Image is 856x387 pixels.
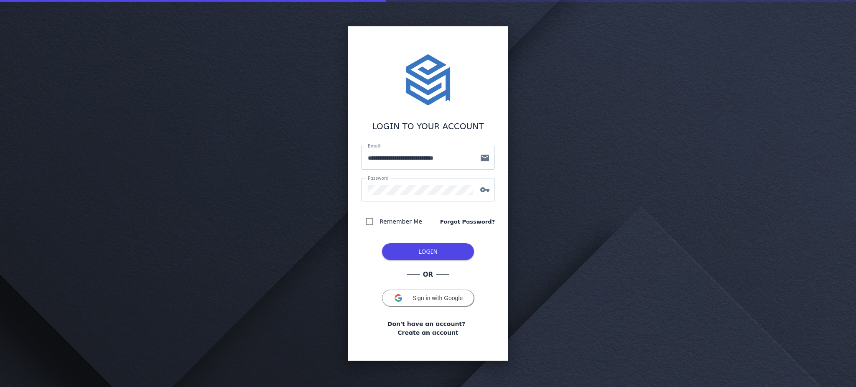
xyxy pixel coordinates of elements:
[368,176,389,181] mat-label: Password
[418,248,438,255] span: LOGIN
[382,290,474,306] button: Sign in with Google
[401,53,455,107] img: stacktome.svg
[368,144,380,149] mat-label: Email
[397,328,458,337] a: Create an account
[475,153,495,163] mat-icon: mail
[361,120,495,132] div: LOGIN TO YOUR ACCOUNT
[387,320,465,328] span: Don't have an account?
[378,216,422,227] label: Remember Me
[413,295,463,301] span: Sign in with Google
[440,218,495,226] a: Forgot Password?
[382,243,474,260] button: LOG IN
[420,270,436,280] span: OR
[475,185,495,195] mat-icon: vpn_key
